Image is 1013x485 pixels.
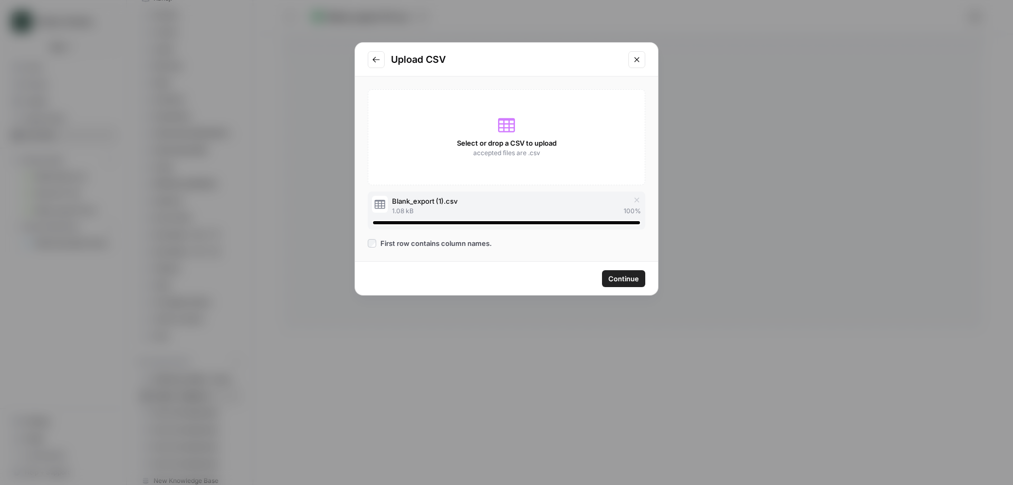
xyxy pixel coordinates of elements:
span: Select or drop a CSV to upload [457,138,557,148]
span: accepted files are .csv [473,148,540,158]
button: Close modal [628,51,645,68]
span: Blank_export (1).csv [392,196,457,206]
span: 1.08 kB [392,206,414,216]
span: First row contains column names. [380,238,492,249]
span: Continue [608,273,639,284]
span: 100 % [624,206,641,216]
input: First row contains column names. [368,239,376,248]
button: Go to previous step [368,51,385,68]
button: Continue [602,270,645,287]
h2: Upload CSV [391,52,622,67]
